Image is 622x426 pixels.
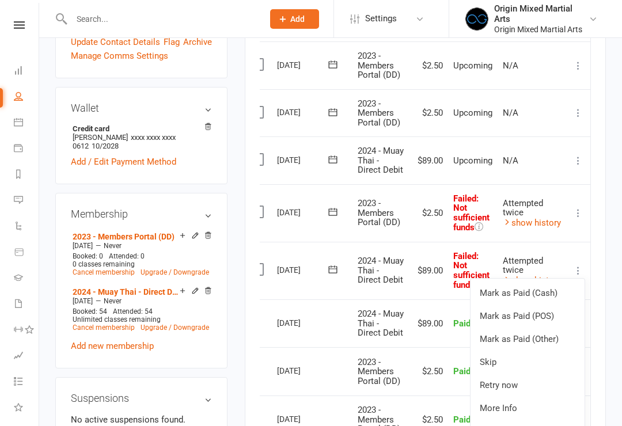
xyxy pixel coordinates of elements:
[358,256,404,285] span: 2024 - Muay Thai - Direct Debit
[465,7,488,31] img: thumb_image1665119159.png
[409,299,448,348] td: $89.00
[503,275,561,286] a: show history
[277,261,330,279] div: [DATE]
[453,251,490,291] span: Failed
[453,108,492,118] span: Upcoming
[503,108,518,118] span: N/A
[70,296,212,306] div: —
[453,193,490,233] span: : Not sufficient funds
[471,282,585,305] a: Mark as Paid (Cash)
[409,242,448,299] td: $89.00
[71,123,212,152] li: [PERSON_NAME]
[141,268,209,276] a: Upgrade / Downgrade
[503,218,561,228] a: show history
[73,297,93,305] span: [DATE]
[73,242,93,250] span: [DATE]
[14,162,40,188] a: Reports
[358,98,400,128] span: 2023 - Members Portal (DD)
[71,393,212,404] h3: Suspensions
[471,374,585,397] a: Retry now
[71,155,176,169] a: Add / Edit Payment Method
[14,395,40,421] a: What's New
[73,252,103,260] span: Booked: 0
[73,324,135,332] a: Cancel membership
[409,184,448,242] td: $2.50
[358,357,400,386] span: 2023 - Members Portal (DD)
[164,35,180,49] a: Flag
[290,14,305,24] span: Add
[14,136,40,162] a: Payments
[471,305,585,328] a: Mark as Paid (POS)
[73,315,161,324] span: Unlimited classes remaining
[14,59,40,85] a: Dashboard
[141,324,209,332] a: Upgrade / Downgrade
[358,198,400,227] span: 2023 - Members Portal (DD)
[503,155,518,166] span: N/A
[277,103,330,121] div: [DATE]
[70,241,212,250] div: —
[109,252,145,260] span: Attended: 0
[277,151,330,169] div: [DATE]
[14,111,40,136] a: Calendar
[73,307,107,315] span: Booked: 54
[409,347,448,395] td: $2.50
[71,49,168,63] a: Manage Comms Settings
[113,307,153,315] span: Attended: 54
[277,56,330,74] div: [DATE]
[277,203,330,221] div: [DATE]
[71,102,212,114] h3: Wallet
[270,9,319,29] button: Add
[277,314,330,332] div: [DATE]
[365,6,397,32] span: Settings
[73,124,206,133] strong: Credit card
[92,142,119,150] span: 10/2028
[183,35,212,49] a: Archive
[68,11,255,27] input: Search...
[494,24,589,35] div: Origin Mixed Martial Arts
[104,242,122,250] span: Never
[71,208,212,220] h3: Membership
[409,89,448,137] td: $2.50
[503,60,518,71] span: N/A
[471,351,585,374] a: Skip
[471,397,585,420] a: More Info
[453,155,492,166] span: Upcoming
[73,133,176,150] span: xxxx xxxx xxxx 0612
[73,287,180,296] a: 2024 - Muay Thai - Direct Debit
[453,60,492,71] span: Upcoming
[71,341,154,351] a: Add new membership
[277,362,330,379] div: [DATE]
[14,240,40,266] a: Product Sales
[73,268,135,276] a: Cancel membership
[409,41,448,89] td: $2.50
[358,309,404,338] span: 2024 - Muay Thai - Direct Debit
[503,198,543,218] span: Attempted twice
[503,256,543,276] span: Attempted twice
[453,318,471,329] span: Paid
[14,85,40,111] a: People
[73,232,175,241] a: 2023 - Members Portal (DD)
[358,51,400,80] span: 2023 - Members Portal (DD)
[471,328,585,351] a: Mark as Paid (Other)
[453,251,490,291] span: : Not sufficient funds
[453,414,471,425] span: Paid
[71,35,160,49] a: Update Contact Details
[453,193,490,233] span: Failed
[453,366,471,376] span: Paid
[104,297,122,305] span: Never
[73,260,135,268] span: 0 classes remaining
[494,3,589,24] div: Origin Mixed Martial Arts
[14,344,40,370] a: Assessments
[358,146,404,175] span: 2024 - Muay Thai - Direct Debit
[409,136,448,184] td: $89.00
